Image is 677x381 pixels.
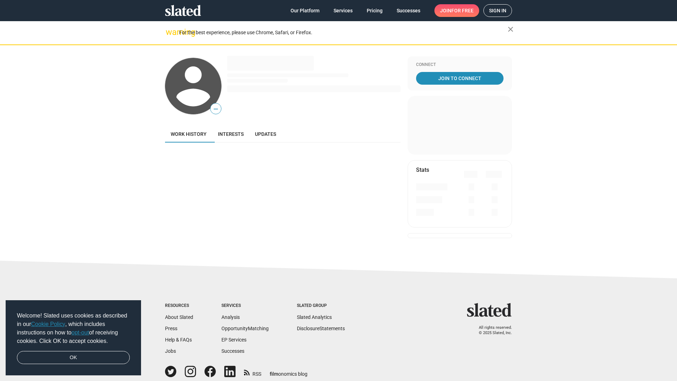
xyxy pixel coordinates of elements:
[249,126,282,143] a: Updates
[483,4,512,17] a: Sign in
[270,365,307,377] a: filmonomics blog
[471,325,512,335] p: All rights reserved. © 2025 Slated, Inc.
[165,126,212,143] a: Work history
[218,131,244,137] span: Interests
[397,4,420,17] span: Successes
[328,4,358,17] a: Services
[270,371,278,377] span: film
[165,348,176,354] a: Jobs
[31,321,65,327] a: Cookie Policy
[165,303,193,309] div: Resources
[297,303,345,309] div: Slated Group
[416,62,504,68] div: Connect
[255,131,276,137] span: Updates
[211,104,221,114] span: —
[166,28,174,36] mat-icon: warning
[244,367,261,377] a: RSS
[297,326,345,331] a: DisclosureStatements
[417,72,502,85] span: Join To Connect
[506,25,515,34] mat-icon: close
[6,300,141,376] div: cookieconsent
[440,4,474,17] span: Join
[17,351,130,364] a: dismiss cookie message
[489,5,506,17] span: Sign in
[179,28,508,37] div: For the best experience, please use Chrome, Safari, or Firefox.
[391,4,426,17] a: Successes
[434,4,479,17] a: Joinfor free
[221,337,246,343] a: EP Services
[451,4,474,17] span: for free
[291,4,319,17] span: Our Platform
[165,337,192,343] a: Help & FAQs
[334,4,353,17] span: Services
[297,314,332,320] a: Slated Analytics
[367,4,383,17] span: Pricing
[221,314,240,320] a: Analysis
[17,312,130,345] span: Welcome! Slated uses cookies as described in our , which includes instructions on how to of recei...
[416,72,504,85] a: Join To Connect
[212,126,249,143] a: Interests
[285,4,325,17] a: Our Platform
[361,4,388,17] a: Pricing
[165,326,177,331] a: Press
[221,348,244,354] a: Successes
[171,131,207,137] span: Work history
[221,326,269,331] a: OpportunityMatching
[165,314,193,320] a: About Slated
[416,166,429,174] mat-card-title: Stats
[221,303,269,309] div: Services
[72,329,89,335] a: opt-out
